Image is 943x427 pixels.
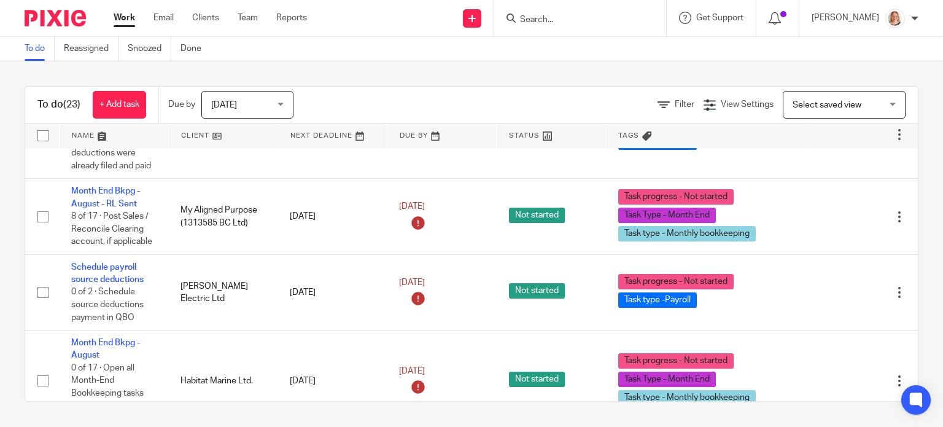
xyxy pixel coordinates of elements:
[168,98,195,111] p: Due by
[168,254,277,330] td: [PERSON_NAME] Electric Ltd
[675,100,694,109] span: Filter
[618,189,734,205] span: Task progress - Not started
[180,37,211,61] a: Done
[71,263,144,284] a: Schedule payroll source deductions
[71,187,140,208] a: Month End Bkpg - August - RL Sent
[93,91,146,119] a: + Add task
[71,212,152,246] span: 8 of 17 · Post Sales / Reconcile Clearing account, if applicable
[399,203,425,211] span: [DATE]
[509,372,565,387] span: Not started
[211,101,237,109] span: [DATE]
[618,274,734,289] span: Task progress - Not started
[618,208,716,223] span: Task Type - Month End
[153,12,174,24] a: Email
[277,179,387,254] td: [DATE]
[509,208,565,223] span: Not started
[793,101,861,109] span: Select saved view
[128,37,171,61] a: Snoozed
[276,12,307,24] a: Reports
[509,283,565,299] span: Not started
[812,12,879,24] p: [PERSON_NAME]
[64,37,118,61] a: Reassigned
[168,179,277,254] td: My Aligned Purpose (1313585 BC Ltd)
[885,9,905,28] img: Screenshot%202025-09-16%20114050.png
[63,100,80,109] span: (23)
[25,37,55,61] a: To do
[37,98,80,111] h1: To do
[71,364,151,423] span: 0 of 17 · Open all Month-End Bookkeeping tasks for this client if there are prior...
[618,132,639,139] span: Tags
[618,353,734,369] span: Task progress - Not started
[721,100,774,109] span: View Settings
[519,15,629,26] input: Search
[114,12,135,24] a: Work
[618,292,697,308] span: Task type -Payroll
[618,390,756,405] span: Task type - Monthly bookkeeping
[277,254,387,330] td: [DATE]
[192,12,219,24] a: Clients
[399,367,425,375] span: [DATE]
[25,10,86,26] img: Pixie
[71,288,144,322] span: 0 of 2 · Schedule source deductions payment in QBO
[618,372,716,387] span: Task Type - Month End
[618,226,756,241] span: Task type - Monthly bookkeeping
[71,339,140,359] a: Month End Bkpg - August
[238,12,258,24] a: Team
[696,14,743,22] span: Get Support
[399,278,425,287] span: [DATE]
